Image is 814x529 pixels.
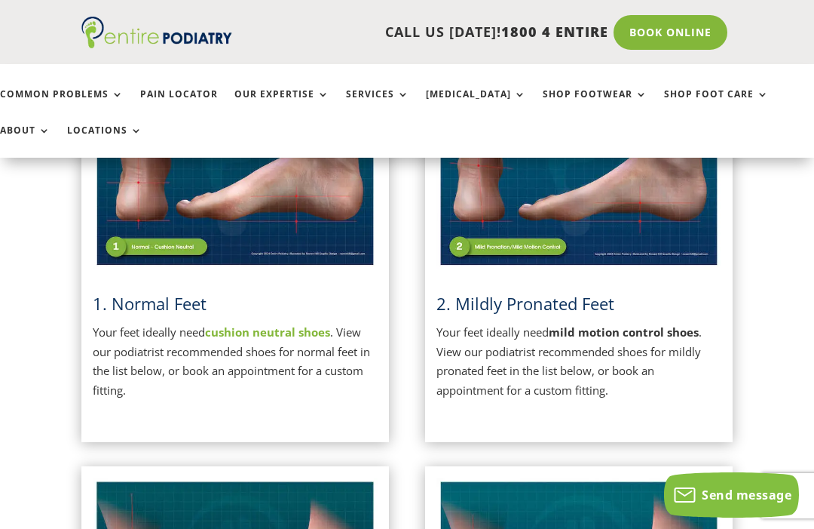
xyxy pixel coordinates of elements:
[93,69,378,270] img: Normal Feet - View Podiatrist Recommended Cushion Neutral Shoes
[81,17,232,48] img: logo (1)
[93,323,378,400] p: Your feet ideally need . View our podiatrist recommended shoes for normal feet in the list below,...
[436,323,721,400] p: Your feet ideally need . View our podiatrist recommended shoes for mildly pronated feet in the li...
[543,89,647,121] a: Shop Footwear
[501,23,608,41] span: 1800 4 ENTIRE
[93,292,207,315] a: 1. Normal Feet
[426,89,526,121] a: [MEDICAL_DATA]
[232,23,608,42] p: CALL US [DATE]!
[140,89,218,121] a: Pain Locator
[664,472,799,518] button: Send message
[702,487,791,503] span: Send message
[436,69,721,270] img: Mildly Pronated Feet - View Podiatrist Recommended Mild Motion Control Shoes
[205,324,330,340] a: cushion neutral shoes
[664,89,769,121] a: Shop Foot Care
[67,125,142,158] a: Locations
[614,15,727,50] a: Book Online
[234,89,329,121] a: Our Expertise
[549,324,699,340] strong: mild motion control shoes
[81,36,232,51] a: Entire Podiatry
[436,292,614,315] span: 2. Mildly Pronated Feet
[346,89,409,121] a: Services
